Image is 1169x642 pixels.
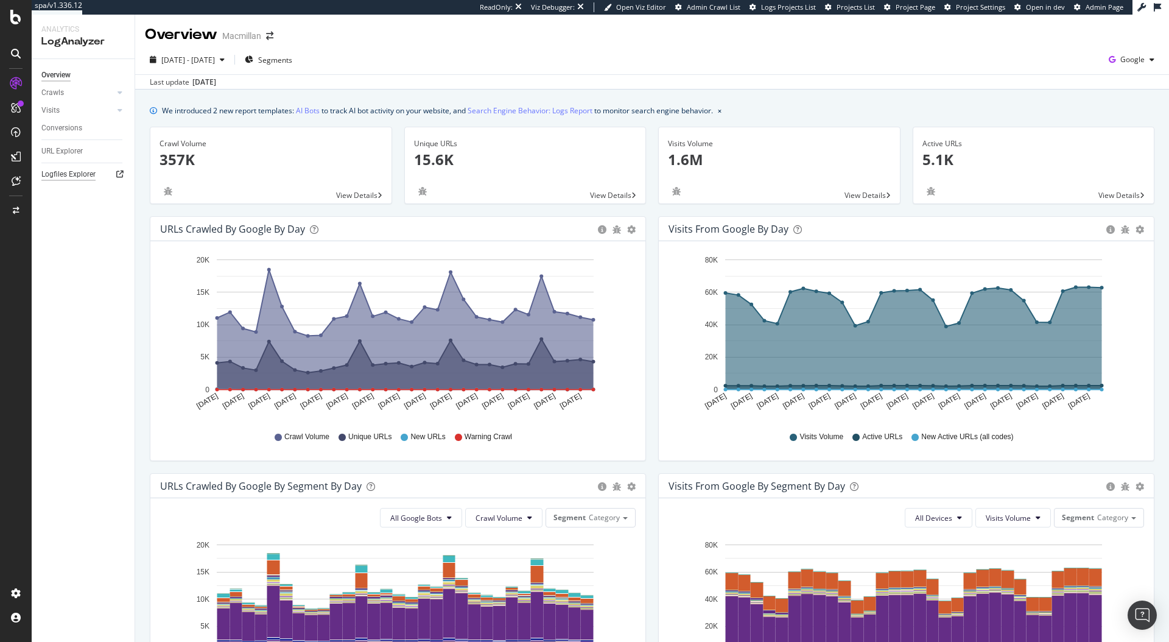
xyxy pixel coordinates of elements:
text: 60K [705,288,718,297]
span: Projects List [837,2,875,12]
button: [DATE] - [DATE] [145,50,230,69]
text: [DATE] [480,392,505,411]
div: Open Intercom Messenger [1128,601,1157,630]
text: [DATE] [429,392,453,411]
text: [DATE] [729,392,754,411]
text: 80K [705,256,718,264]
text: 0 [205,386,209,394]
text: [DATE] [807,392,832,411]
span: Active URLs [862,432,902,442]
div: bug [1121,225,1129,234]
button: Crawl Volume [465,508,542,527]
span: Admin Page [1086,2,1123,12]
div: We introduced 2 new report templates: to track AI bot activity on your website, and to monitor se... [162,104,713,117]
button: All Google Bots [380,508,462,527]
text: 10K [197,320,209,329]
a: Admin Crawl List [675,2,740,12]
div: info banner [150,104,1154,117]
text: [DATE] [558,392,583,411]
text: 20K [197,541,209,549]
div: Macmillan [222,30,261,42]
a: Conversions [41,122,126,135]
a: Project Page [884,2,935,12]
span: Segments [258,55,292,65]
text: [DATE] [402,392,427,411]
div: Conversions [41,122,82,135]
text: [DATE] [195,392,219,411]
p: 357K [160,149,382,170]
div: Logfiles Explorer [41,168,96,181]
button: close banner [715,102,725,119]
text: 20K [705,353,718,362]
span: New Active URLs (all codes) [921,432,1013,442]
div: Visits Volume [668,138,891,149]
div: Visits from Google By Segment By Day [669,480,845,492]
a: Search Engine Behavior: Logs Report [468,104,592,117]
text: [DATE] [781,392,806,411]
div: URLs Crawled by Google by day [160,223,305,235]
a: Visits [41,104,114,117]
a: AI Bots [296,104,320,117]
text: 15K [197,568,209,576]
text: 40K [705,320,718,329]
div: URLs Crawled by Google By Segment By Day [160,480,362,492]
span: View Details [336,190,377,200]
div: Crawl Volume [160,138,382,149]
div: bug [922,187,939,196]
a: Project Settings [944,2,1005,12]
div: gear [627,482,636,491]
a: Crawls [41,86,114,99]
span: View Details [844,190,886,200]
text: [DATE] [1067,392,1091,411]
div: circle-info [598,482,606,491]
span: Category [1097,512,1128,523]
div: circle-info [1106,225,1115,234]
text: [DATE] [377,392,401,411]
a: Admin Page [1074,2,1123,12]
text: 5K [200,353,209,362]
text: [DATE] [703,392,728,411]
a: Projects List [825,2,875,12]
a: Open in dev [1014,2,1065,12]
span: View Details [1098,190,1140,200]
div: gear [627,225,636,234]
text: [DATE] [937,392,961,411]
button: All Devices [905,508,972,527]
text: 60K [705,568,718,576]
span: Segment [553,512,586,523]
span: Visits Volume [799,432,843,442]
text: [DATE] [989,392,1013,411]
text: [DATE] [221,392,245,411]
div: bug [414,187,431,196]
text: 15K [197,288,209,297]
text: 10K [197,595,209,604]
p: 1.6M [668,149,891,170]
span: Project Page [896,2,935,12]
text: 20K [197,256,209,264]
a: Overview [41,69,126,82]
span: All Devices [915,513,952,523]
div: Overview [145,24,217,45]
text: [DATE] [756,392,780,411]
div: Overview [41,69,71,82]
text: [DATE] [859,392,883,411]
span: Crawl Volume [284,432,329,442]
text: [DATE] [1015,392,1039,411]
a: Logs Projects List [749,2,816,12]
svg: A chart. [669,251,1140,420]
div: circle-info [598,225,606,234]
span: Crawl Volume [476,513,522,523]
span: Warning Crawl [465,432,512,442]
text: [DATE] [247,392,272,411]
text: [DATE] [351,392,375,411]
div: Crawls [41,86,64,99]
text: 0 [714,386,718,394]
text: [DATE] [299,392,323,411]
div: arrow-right-arrow-left [266,32,273,40]
text: [DATE] [1041,392,1065,411]
div: circle-info [1106,482,1115,491]
div: Visits [41,104,60,117]
span: All Google Bots [390,513,442,523]
span: Open in dev [1026,2,1065,12]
